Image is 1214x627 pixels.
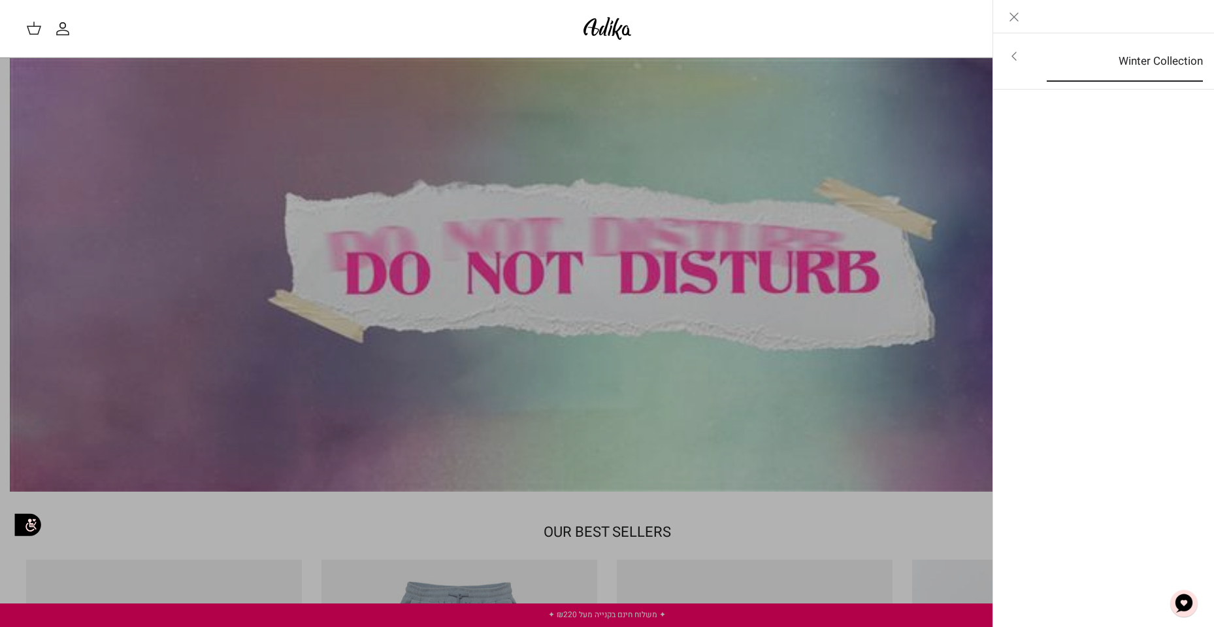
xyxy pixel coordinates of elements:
button: צ'אט [1164,584,1204,623]
img: Adika IL [580,13,635,44]
a: החשבון שלי [55,21,76,37]
img: accessibility_icon02.svg [10,507,46,543]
